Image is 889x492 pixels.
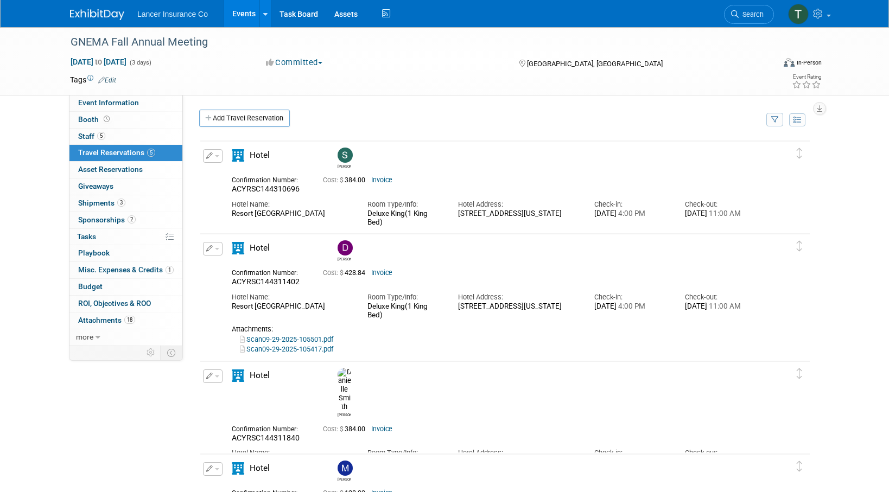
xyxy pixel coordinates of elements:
[69,95,182,111] a: Event Information
[117,199,125,207] span: 3
[232,325,759,334] div: Attachments:
[594,302,669,311] div: [DATE]
[323,176,345,184] span: Cost: $
[69,312,182,329] a: Attachments18
[232,302,351,311] div: Resort [GEOGRAPHIC_DATA]
[797,368,802,379] i: Click and drag to move item
[458,292,577,302] div: Hotel Address:
[371,269,392,277] a: Invoice
[232,184,300,193] span: ACYRSC144310696
[129,59,151,66] span: (3 days)
[67,33,758,52] div: GNEMA Fall Annual Meeting
[338,461,353,476] img: Michael Arcario
[69,229,182,245] a: Tasks
[240,335,333,343] a: Scan09-29-2025-105501.pdf
[797,461,802,472] i: Click and drag to move item
[323,269,370,277] span: 428.84
[78,199,125,207] span: Shipments
[232,173,307,184] div: Confirmation Number:
[323,425,370,433] span: 384.00
[335,148,354,169] div: Steven O'Shea
[367,209,442,227] div: Deluxe King(1 King Bed)
[792,74,821,80] div: Event Rating
[70,57,127,67] span: [DATE] [DATE]
[458,302,577,311] div: [STREET_ADDRESS][US_STATE]
[78,248,110,257] span: Playbook
[796,59,822,67] div: In-Person
[685,200,759,209] div: Check-out:
[232,242,244,254] i: Hotel
[617,302,645,310] span: 4:00 PM
[338,240,353,255] img: Dana Turilli
[458,209,577,219] div: [STREET_ADDRESS][US_STATE]
[527,60,663,68] span: [GEOGRAPHIC_DATA], [GEOGRAPHIC_DATA]
[338,163,351,169] div: Steven O'Shea
[124,316,135,324] span: 18
[458,200,577,209] div: Hotel Address:
[262,57,327,68] button: Committed
[250,463,270,473] span: Hotel
[707,302,741,310] span: 11:00 AM
[78,182,113,190] span: Giveaways
[232,200,351,209] div: Hotel Name:
[617,209,645,218] span: 4:00 PM
[250,370,270,380] span: Hotel
[69,212,182,228] a: Sponsorships2
[685,448,759,458] div: Check-out:
[199,110,290,127] a: Add Travel Reservation
[97,132,105,140] span: 5
[367,292,442,302] div: Room Type/Info:
[137,10,208,18] span: Lancer Insurance Co
[147,149,155,157] span: 5
[69,279,182,295] a: Budget
[685,209,759,219] div: [DATE]
[69,162,182,178] a: Asset Reservations
[797,241,802,252] i: Click and drag to move item
[70,74,116,85] td: Tags
[69,112,182,128] a: Booth
[338,255,351,261] div: Dana Turilli
[685,302,759,311] div: [DATE]
[232,369,244,382] i: Hotel
[69,145,182,161] a: Travel Reservations5
[69,129,182,145] a: Staff5
[78,165,143,174] span: Asset Reservations
[232,433,300,442] span: ACYRSC144311840
[788,4,809,24] img: Terrence Forrest
[232,277,300,286] span: ACYRSC144311402
[232,149,244,162] i: Hotel
[724,5,774,24] a: Search
[338,148,353,163] img: Steven O'Shea
[69,178,182,195] a: Giveaways
[250,243,270,253] span: Hotel
[232,448,351,458] div: Hotel Name:
[78,148,155,157] span: Travel Reservations
[594,200,669,209] div: Check-in:
[93,57,104,66] span: to
[76,333,93,341] span: more
[78,98,139,107] span: Event Information
[797,148,802,159] i: Click and drag to move item
[594,448,669,458] div: Check-in:
[69,329,182,346] a: more
[69,195,182,212] a: Shipments3
[323,176,370,184] span: 384.00
[166,266,174,274] span: 1
[371,176,392,184] a: Invoice
[78,215,136,224] span: Sponsorships
[78,115,112,124] span: Booth
[338,476,351,482] div: Michael Arcario
[69,245,182,261] a: Playbook
[338,368,351,411] img: Danielle Smith
[98,76,116,84] a: Edit
[335,461,354,482] div: Michael Arcario
[685,292,759,302] div: Check-out:
[69,296,182,312] a: ROI, Objectives & ROO
[142,346,161,360] td: Personalize Event Tab Strip
[335,240,354,261] div: Dana Turilli
[78,265,174,274] span: Misc. Expenses & Credits
[250,150,270,160] span: Hotel
[78,316,135,324] span: Attachments
[128,215,136,223] span: 2
[594,209,669,219] div: [DATE]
